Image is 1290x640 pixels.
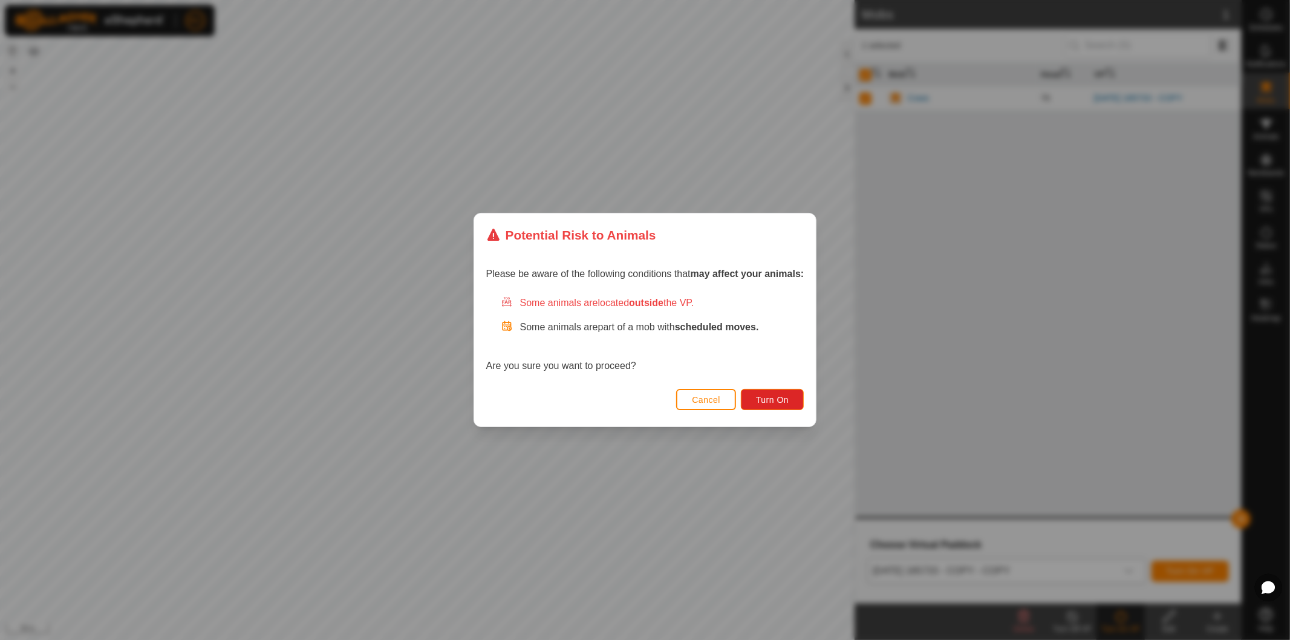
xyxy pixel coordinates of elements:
span: part of a mob with [598,322,759,332]
button: Turn On [741,389,804,410]
div: Are you sure you want to proceed? [486,296,804,373]
div: Some animals are [501,296,804,310]
span: Please be aware of the following conditions that [486,269,804,279]
button: Cancel [676,389,736,410]
strong: may affect your animals: [691,269,804,279]
strong: scheduled moves. [675,322,759,332]
p: Some animals are [520,320,804,335]
span: Cancel [692,395,720,405]
strong: outside [629,298,663,308]
div: Potential Risk to Animals [486,226,656,244]
span: Turn On [756,395,789,405]
span: located the VP. [598,298,694,308]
